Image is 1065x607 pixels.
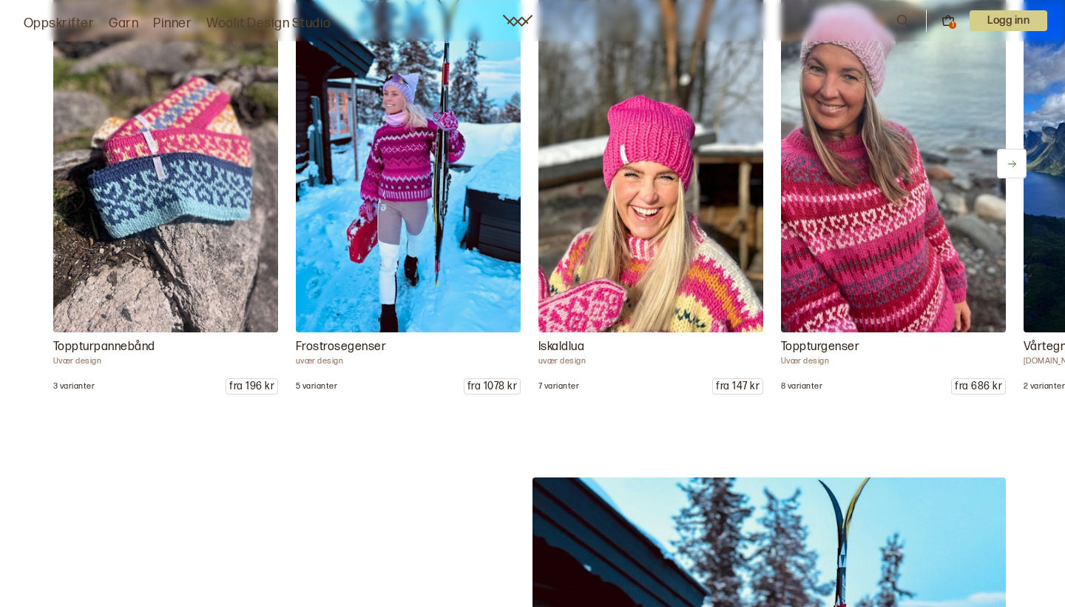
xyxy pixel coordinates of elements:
[503,15,532,27] a: Woolit
[970,10,1047,31] p: Logg inn
[781,338,1006,356] p: Toppturgenser
[296,381,337,392] p: 5 varianter
[296,356,521,366] p: uvær design
[24,13,94,34] a: Oppskrifter
[781,356,1006,366] p: Uvær design
[153,13,192,34] a: Pinner
[206,13,331,34] a: Woolit Design Studio
[296,338,521,356] p: Frostrosegenser
[53,338,278,356] p: Toppturpannebånd
[53,356,278,366] p: Uvær design
[1024,381,1065,392] p: 2 varianter
[970,10,1047,31] button: User dropdown
[53,381,95,392] p: 3 varianter
[226,379,277,394] p: fra 196 kr
[538,338,763,356] p: Iskaldlua
[781,381,822,392] p: 8 varianter
[109,13,138,34] a: Garn
[952,379,1005,394] p: fra 686 kr
[464,379,520,394] p: fra 1078 kr
[713,379,763,394] p: fra 147 kr
[949,21,956,29] div: 1
[941,14,955,27] button: 1
[538,381,579,392] p: 7 varianter
[538,356,763,366] p: uvær design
